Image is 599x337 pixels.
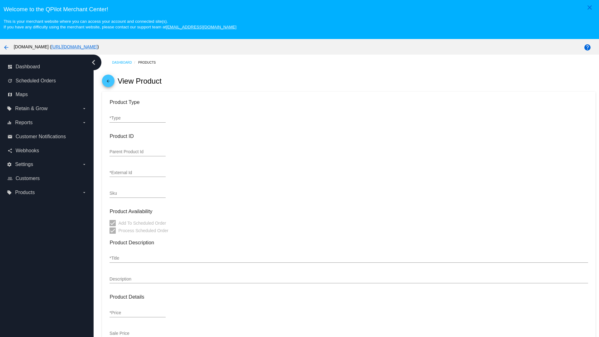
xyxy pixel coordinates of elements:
[7,148,12,153] i: share
[16,78,56,84] span: Scheduled Orders
[15,190,35,195] span: Products
[82,120,87,125] i: arrow_drop_down
[7,176,12,181] i: people_outline
[110,240,588,246] h3: Product Description
[15,120,32,125] span: Reports
[7,78,12,83] i: update
[110,331,166,336] input: Sale Price
[16,134,66,139] span: Customer Notifications
[82,106,87,111] i: arrow_drop_down
[166,25,236,29] a: [EMAIL_ADDRESS][DOMAIN_NAME]
[7,173,87,183] a: people_outline Customers
[14,44,99,49] span: [DOMAIN_NAME] ( )
[7,92,12,97] i: map
[110,116,166,121] input: *Type
[110,294,588,300] h3: Product Details
[110,310,166,315] input: *Price
[3,19,236,29] small: This is your merchant website where you can access your account and connected site(s). If you hav...
[7,62,87,72] a: dashboard Dashboard
[7,64,12,69] i: dashboard
[7,76,87,86] a: update Scheduled Orders
[82,162,87,167] i: arrow_drop_down
[110,208,588,214] h3: Product Availability
[16,148,39,154] span: Webhooks
[584,44,591,51] mat-icon: help
[110,99,588,105] h3: Product Type
[112,58,138,67] a: Dashboard
[7,134,12,139] i: email
[118,227,168,234] span: Process Scheduled Order
[3,6,595,13] h3: Welcome to the QPilot Merchant Center!
[7,162,12,167] i: settings
[110,133,588,139] h3: Product ID
[7,146,87,156] a: share Webhooks
[16,176,40,181] span: Customers
[82,190,87,195] i: arrow_drop_down
[51,44,97,49] a: [URL][DOMAIN_NAME]
[89,57,99,67] i: chevron_left
[110,277,588,282] input: Description
[7,106,12,111] i: local_offer
[7,90,87,100] a: map Maps
[118,219,166,227] span: Add To Scheduled Order
[7,132,87,142] a: email Customer Notifications
[586,4,593,11] mat-icon: close
[138,58,161,67] a: Products
[15,162,33,167] span: Settings
[16,64,40,70] span: Dashboard
[110,149,166,154] input: Parent Product Id
[118,77,162,85] h2: View Product
[2,44,10,51] mat-icon: arrow_back
[110,191,166,196] input: Sku
[16,92,28,97] span: Maps
[110,256,588,261] input: *Title
[7,120,12,125] i: equalizer
[110,170,166,175] input: *External Id
[15,106,47,111] span: Retain & Grow
[7,190,12,195] i: local_offer
[105,79,112,86] mat-icon: arrow_back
